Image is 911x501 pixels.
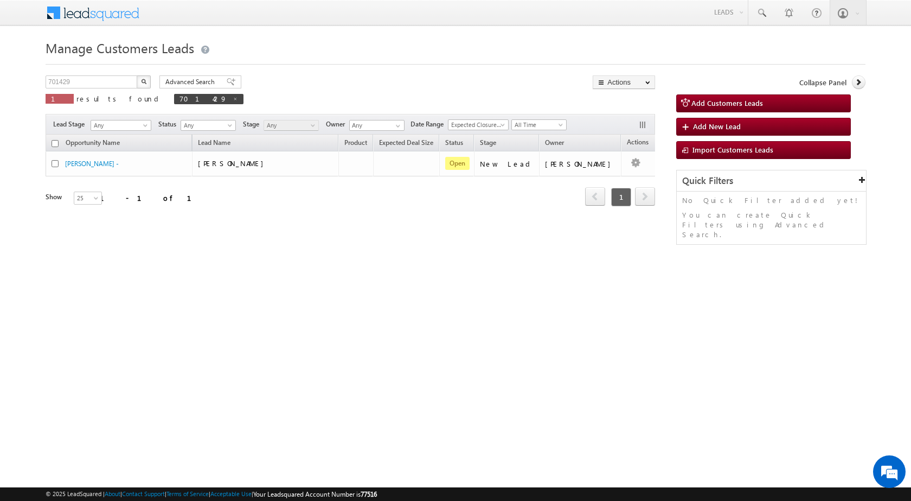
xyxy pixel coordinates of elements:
[545,138,564,147] span: Owner
[105,490,120,497] a: About
[91,120,151,131] a: Any
[344,138,367,147] span: Product
[349,120,405,131] input: Type to Search
[158,119,181,129] span: Status
[693,122,741,131] span: Add New Lead
[511,119,567,130] a: All Time
[692,145,773,154] span: Import Customers Leads
[179,94,227,103] span: 701429
[76,94,163,103] span: results found
[682,210,861,239] p: You can create Quick Filters using Advanced Search.
[66,138,120,147] span: Opportunity Name
[480,159,534,169] div: New Lead
[440,137,469,151] a: Status
[46,39,194,56] span: Manage Customers Leads
[635,188,655,206] a: next
[445,157,470,170] span: Open
[51,94,68,103] span: 1
[91,121,147,130] span: Any
[243,119,264,129] span: Stage
[198,158,269,168] span: [PERSON_NAME]
[181,120,236,131] a: Any
[122,490,165,497] a: Contact Support
[545,159,616,169] div: [PERSON_NAME]
[165,77,218,87] span: Advanced Search
[593,75,655,89] button: Actions
[635,187,655,206] span: next
[799,78,846,87] span: Collapse Panel
[374,137,439,151] a: Expected Deal Size
[166,490,209,497] a: Terms of Service
[512,120,563,130] span: All Time
[46,489,377,499] span: © 2025 LeadSquared | | | | |
[474,137,502,151] a: Stage
[480,138,496,147] span: Stage
[181,121,233,130] span: Any
[46,192,65,202] div: Show
[621,136,654,150] span: Actions
[585,187,605,206] span: prev
[448,119,509,130] a: Expected Closure Date
[253,490,377,498] span: Your Leadsquared Account Number is
[74,193,103,203] span: 25
[210,490,252,497] a: Acceptable Use
[60,137,125,151] a: Opportunity Name
[264,121,316,130] span: Any
[448,120,505,130] span: Expected Closure Date
[53,119,89,129] span: Lead Stage
[691,98,763,107] span: Add Customers Leads
[100,192,204,204] div: 1 - 1 of 1
[65,160,119,168] a: [PERSON_NAME] -
[264,120,319,131] a: Any
[193,137,236,151] span: Lead Name
[326,119,349,129] span: Owner
[141,79,146,84] img: Search
[52,140,59,147] input: Check all records
[361,490,377,498] span: 77516
[682,195,861,205] p: No Quick Filter added yet!
[390,121,403,131] a: Show All Items
[410,119,448,129] span: Date Range
[379,138,433,147] span: Expected Deal Size
[677,170,866,192] div: Quick Filters
[611,188,631,206] span: 1
[585,188,605,206] a: prev
[74,192,102,205] a: 25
